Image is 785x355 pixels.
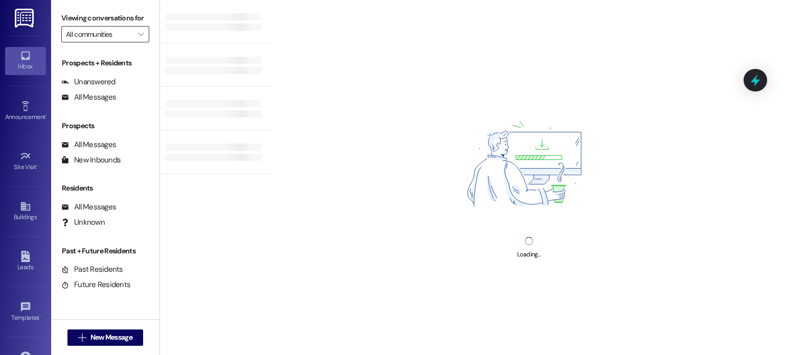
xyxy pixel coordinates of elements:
span: New Message [90,332,132,343]
a: Leads [5,248,46,275]
div: Past Residents [61,264,123,275]
div: New Inbounds [61,155,121,165]
span: • [39,313,41,320]
span: • [37,162,38,169]
i:  [138,30,144,38]
div: All Messages [61,92,116,103]
a: Buildings [5,198,46,225]
div: Prospects + Residents [51,58,159,68]
a: Site Visit • [5,148,46,175]
label: Viewing conversations for [61,10,149,26]
div: All Messages [61,202,116,212]
a: Templates • [5,298,46,326]
div: Residents [51,183,159,194]
div: Loading... [517,249,540,260]
div: Prospects [51,121,159,131]
img: ResiDesk Logo [15,9,36,28]
button: New Message [67,329,143,346]
div: Unanswered [61,77,116,87]
div: All Messages [61,139,116,150]
div: Past + Future Residents [51,246,159,256]
span: • [45,112,47,119]
div: Unknown [61,217,105,228]
input: All communities [66,26,133,42]
i:  [78,334,86,342]
div: Future Residents [61,279,130,290]
a: Inbox [5,47,46,75]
